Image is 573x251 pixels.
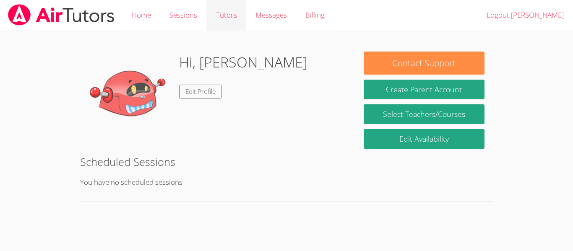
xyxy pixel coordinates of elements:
[80,154,493,170] h2: Scheduled Sessions
[364,80,484,99] button: Create Parent Account
[89,52,172,135] img: default.png
[179,52,307,73] h1: Hi, [PERSON_NAME]
[179,85,222,98] a: Edit Profile
[364,104,484,124] a: Select Teachers/Courses
[364,52,484,75] button: Contact Support
[255,10,287,20] span: Messages
[80,176,493,189] p: You have no scheduled sessions
[7,4,115,26] img: airtutors_banner-c4298cdbf04f3fff15de1276eac7730deb9818008684d7c2e4769d2f7ddbe033.png
[364,129,484,149] a: Edit Availability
